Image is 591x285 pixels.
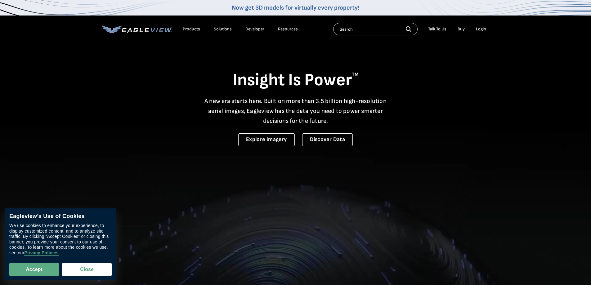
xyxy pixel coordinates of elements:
[62,263,112,276] button: Close
[232,4,359,11] a: Now get 3D models for virtually every property!
[458,26,465,32] a: Buy
[245,26,264,32] a: Developer
[428,26,446,32] div: Talk To Us
[9,263,59,276] button: Accept
[9,223,112,256] div: We use cookies to enhance your experience, to display customized content, and to analyze site tra...
[302,133,353,146] a: Discover Data
[333,23,418,35] input: Search
[24,250,58,256] a: Privacy Policies
[183,26,200,32] div: Products
[278,26,298,32] div: Resources
[9,213,112,220] div: Eagleview’s Use of Cookies
[476,26,486,32] div: Login
[214,26,232,32] div: Solutions
[352,72,359,78] sup: TM
[238,133,295,146] a: Explore Imagery
[201,96,391,126] p: A new era starts here. Built on more than 3.5 billion high-resolution aerial images, Eagleview ha...
[102,69,489,91] h1: Insight Is Power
